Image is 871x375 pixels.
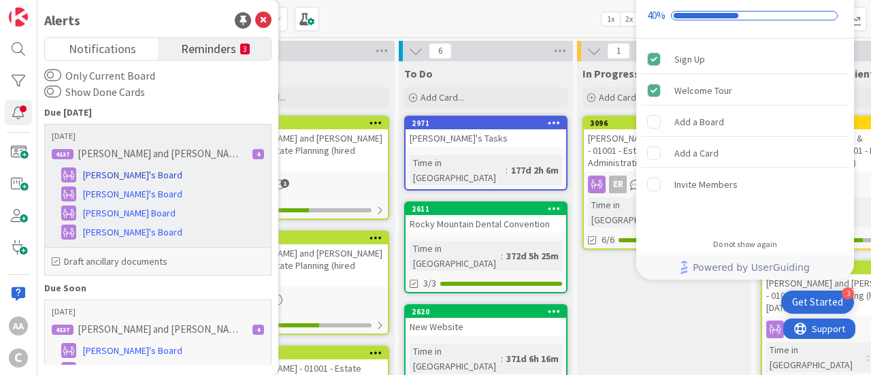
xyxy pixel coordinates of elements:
p: [DATE] [52,131,264,141]
span: : [501,351,503,366]
div: [PERSON_NAME] and [PERSON_NAME] - 01001 - Estate Planning (hired [DATE]) [227,129,388,172]
button: Show Done Cards [44,85,61,99]
div: Sign Up is complete. [642,44,849,74]
label: Only Current Board [44,67,155,84]
div: 4137 [52,149,73,159]
div: [PERSON_NAME] and [PERSON_NAME] - 01001 - Estate and Trust Administration [584,129,744,172]
div: 4 [252,325,264,335]
a: 2611Rocky Mountain Dental ConventionTime in [GEOGRAPHIC_DATA]:372d 5h 25m3/3 [404,201,568,293]
div: Add a Card [674,145,719,161]
div: 2620New Website [406,306,566,336]
a: [PERSON_NAME]'s Board [52,342,264,359]
span: Notifications [69,38,136,57]
span: : [501,248,503,263]
h4: Due Soon [44,282,272,294]
div: Open Get Started checklist, remaining modules: 3 [781,291,854,314]
button: Only Current Board [44,69,61,82]
div: 40% [647,10,665,22]
span: 2x [620,12,638,26]
p: [DATE] [52,307,264,316]
div: 372d 5h 25m [503,248,562,263]
div: 2611 [406,203,566,215]
h4: Due [DATE] [44,107,272,118]
div: Footer [636,255,854,280]
div: Time in [GEOGRAPHIC_DATA] [410,241,501,271]
div: 2971 [406,117,566,129]
div: 3096 [584,117,744,129]
div: [PERSON_NAME] and [PERSON_NAME] - 01001 - Estate Planning (hired [DATE]) [227,244,388,287]
div: 3044 [233,118,388,128]
span: 1x [602,12,620,26]
div: Time in [GEOGRAPHIC_DATA] [588,197,684,227]
div: 2971 [412,118,566,128]
span: Reminders [181,38,236,57]
div: 2611 [412,204,566,214]
div: 4139 [227,347,388,359]
span: Add Card... [599,91,642,103]
div: 4137 [227,232,388,244]
span: 1 [607,43,630,59]
span: [PERSON_NAME] Board [83,206,176,221]
div: Time in [GEOGRAPHIC_DATA] [410,344,501,374]
div: 3 [842,287,854,299]
a: 2971[PERSON_NAME]'s TasksTime in [GEOGRAPHIC_DATA]:177d 2h 6m [404,116,568,191]
label: Show Done Cards [44,84,145,100]
small: 3 [240,44,250,54]
a: [PERSON_NAME]'s Board [52,224,264,240]
div: Checklist progress: 40% [647,10,843,22]
a: 4137[PERSON_NAME] and [PERSON_NAME] - 01001 - Estate Planning (hired [DATE])6/12 [226,231,389,335]
div: 4137[PERSON_NAME] and [PERSON_NAME] - 01001 - Estate Planning (hired [DATE]) [227,232,388,287]
div: 4137 [52,325,73,335]
span: Powered by UserGuiding [693,259,810,276]
div: AA [9,316,28,336]
span: 3/3 [423,276,436,291]
div: Welcome Tour is complete. [642,76,849,105]
div: 2971[PERSON_NAME]'s Tasks [406,117,566,147]
div: Get Started [792,295,843,309]
div: 2620 [406,306,566,318]
div: 4 [252,149,264,159]
span: Add Card... [421,91,464,103]
div: 3096 [590,118,744,128]
a: [PERSON_NAME]'s Board [52,167,264,183]
p: [PERSON_NAME] and [PERSON_NAME] - 01001 - Estate Planning (hired [DATE]) [78,323,244,336]
div: [PERSON_NAME]'s Tasks [406,129,566,147]
div: 371d 6h 16m [503,351,562,366]
span: In Progress [582,67,640,80]
div: Rocky Mountain Dental Convention [406,215,566,233]
p: [PERSON_NAME] and [PERSON_NAME] - 01001 - Estate Planning (hired [DATE]) [78,148,244,160]
span: 1 [280,179,289,188]
div: Do not show again [713,239,777,250]
span: 6/6 [602,233,614,247]
div: ER [227,176,388,193]
div: 3044[PERSON_NAME] and [PERSON_NAME] - 01001 - Estate Planning (hired [DATE]) [227,117,388,172]
img: Visit kanbanzone.com [9,7,28,27]
span: [PERSON_NAME]'s Board [83,225,182,240]
div: 177d 2h 6m [508,163,562,178]
div: Checklist items [636,39,854,230]
h6: Draft ancillary documents [52,255,264,268]
div: ER [609,176,627,193]
span: [PERSON_NAME]'s Board [83,344,182,358]
span: : [867,350,869,365]
div: Add a Board [674,114,724,130]
a: [PERSON_NAME]'s Board [52,186,264,202]
div: 4137 [233,233,388,243]
div: New Website [406,318,566,336]
span: To Do [404,67,433,80]
div: Add a Board is incomplete. [642,107,849,137]
div: Sign Up [674,51,705,67]
div: Invite Members is incomplete. [642,169,849,199]
div: Welcome Tour [674,82,732,99]
div: 2620 [412,307,566,316]
span: Support [29,2,62,18]
div: C [9,348,28,368]
span: 6 [429,43,452,59]
div: 3096[PERSON_NAME] and [PERSON_NAME] - 01001 - Estate and Trust Administration [584,117,744,172]
div: Invite Members [674,176,738,193]
div: 4139 [233,348,388,358]
span: [PERSON_NAME]'s Board [83,168,182,182]
span: [PERSON_NAME]'s Board [83,187,182,201]
a: [PERSON_NAME] Board [52,205,264,221]
span: : [506,163,508,178]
